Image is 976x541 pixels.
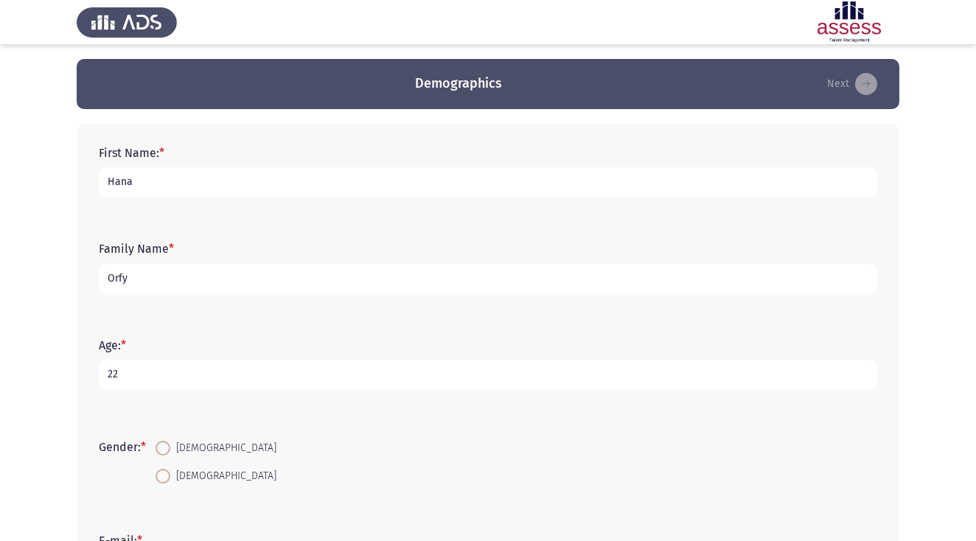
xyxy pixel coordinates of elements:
[99,338,126,352] label: Age:
[823,72,882,96] button: load next page
[99,264,877,294] input: add answer text
[99,167,877,198] input: add answer text
[170,439,276,457] span: [DEMOGRAPHIC_DATA]
[799,1,899,43] img: Assessment logo of ASSESS Focus 4 Module Assessment (EN/AR) (Advanced - IB)
[170,467,276,485] span: [DEMOGRAPHIC_DATA]
[99,360,877,390] input: add answer text
[99,242,174,256] label: Family Name
[99,146,164,160] label: First Name:
[99,440,146,454] label: Gender:
[77,1,177,43] img: Assess Talent Management logo
[415,74,502,93] h3: Demographics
